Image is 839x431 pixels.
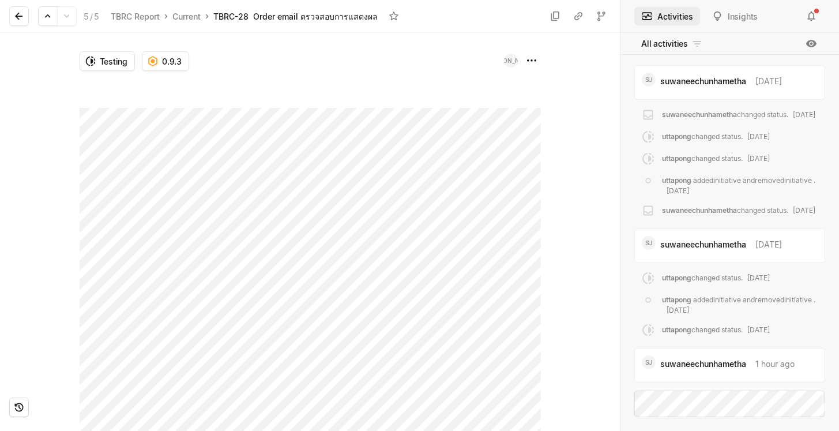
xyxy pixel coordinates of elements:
span: [DATE] [667,186,689,195]
div: added initiative and removed initiative . [662,175,818,196]
span: / [90,12,93,21]
button: Activities [634,7,700,25]
div: changed status . [662,110,815,122]
div: changed status . [662,273,770,286]
span: [DATE] [747,154,770,163]
span: 0.9.3 [162,55,182,68]
span: suwaneechunhametha [662,206,737,215]
span: suwaneechunhametha [660,75,746,87]
div: 5 5 [84,10,99,23]
span: uttapong [662,176,691,185]
div: changed status . [662,153,770,166]
span: uttapong [662,154,691,163]
span: [DATE] [667,306,689,314]
span: [DATE] [747,132,770,141]
span: uttapong [662,273,691,282]
span: SU [645,355,652,369]
span: suwaneechunhametha [662,110,737,119]
div: TBRC-28 [213,10,249,23]
button: Insights [705,7,765,25]
div: TBRC Report [111,10,160,23]
span: All activities [641,38,688,50]
div: › [164,10,168,22]
a: TBRC Report [108,9,162,24]
div: added initiative and removed initiative . [662,295,818,316]
div: changed status . [662,132,770,144]
div: changed status . [662,205,815,218]
span: SU [645,236,652,250]
a: Current [170,9,203,24]
div: changed status . [662,325,770,338]
button: All activities [634,35,710,53]
span: [DATE] [755,75,782,87]
button: Testing [80,51,136,71]
span: [PERSON_NAME] [488,54,533,68]
span: uttapong [662,132,691,141]
span: uttapong [662,295,691,304]
button: 0.9.3 [142,51,189,71]
span: 1 hour ago [755,358,795,370]
span: SU [645,73,652,87]
span: suwaneechunhametha [660,358,746,370]
div: › [205,10,209,22]
span: uttapong [662,325,691,334]
span: [DATE] [755,238,782,250]
span: [DATE] [747,273,770,282]
div: Order email ตรวจสอบการแสดงผล [253,10,378,23]
span: [DATE] [747,325,770,334]
span: suwaneechunhametha [660,238,746,250]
